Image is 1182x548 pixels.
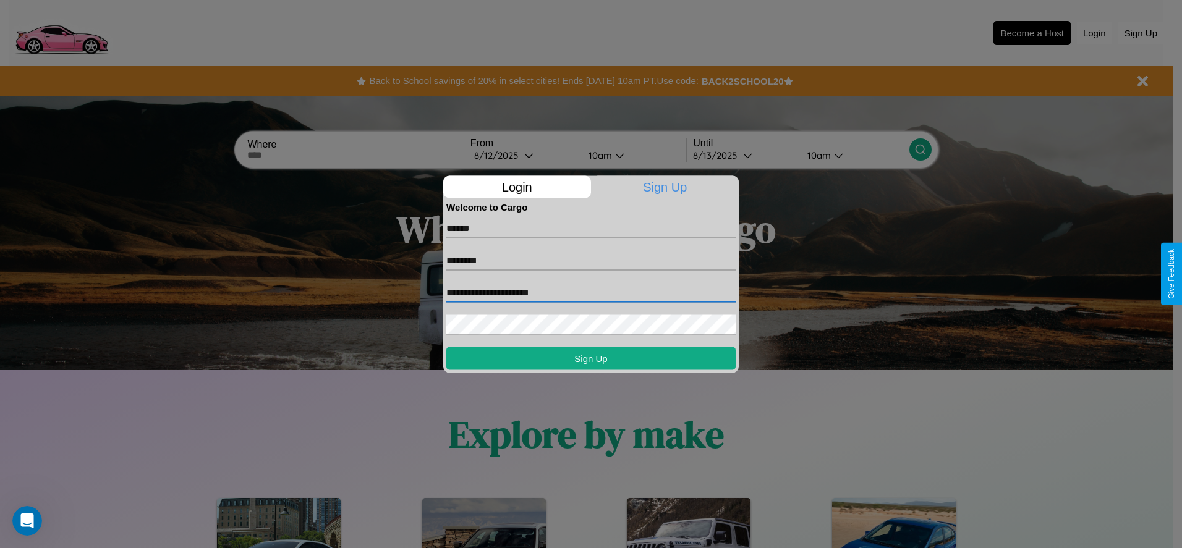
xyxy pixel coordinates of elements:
p: Sign Up [592,175,739,198]
div: Give Feedback [1167,249,1176,299]
h4: Welcome to Cargo [446,201,736,212]
iframe: Intercom live chat [12,506,42,536]
p: Login [443,175,591,198]
button: Sign Up [446,347,736,369]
